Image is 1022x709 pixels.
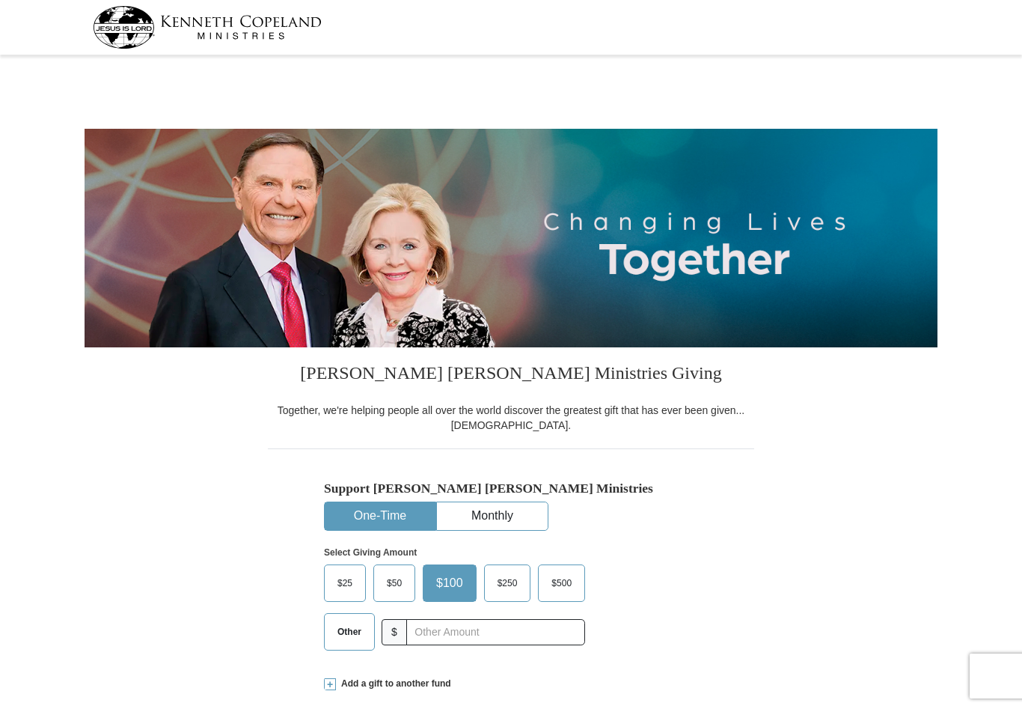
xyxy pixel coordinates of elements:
h3: [PERSON_NAME] [PERSON_NAME] Ministries Giving [268,347,754,403]
button: One-Time [325,502,435,530]
span: Other [330,621,369,643]
span: $50 [379,572,409,594]
input: Other Amount [406,619,585,645]
span: $ [382,619,407,645]
span: Add a gift to another fund [336,678,451,690]
img: kcm-header-logo.svg [93,6,322,49]
button: Monthly [437,502,548,530]
span: $250 [490,572,525,594]
span: $25 [330,572,360,594]
h5: Support [PERSON_NAME] [PERSON_NAME] Ministries [324,481,698,496]
span: $500 [544,572,579,594]
span: $100 [429,572,471,594]
div: Together, we're helping people all over the world discover the greatest gift that has ever been g... [268,403,754,433]
strong: Select Giving Amount [324,547,417,558]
